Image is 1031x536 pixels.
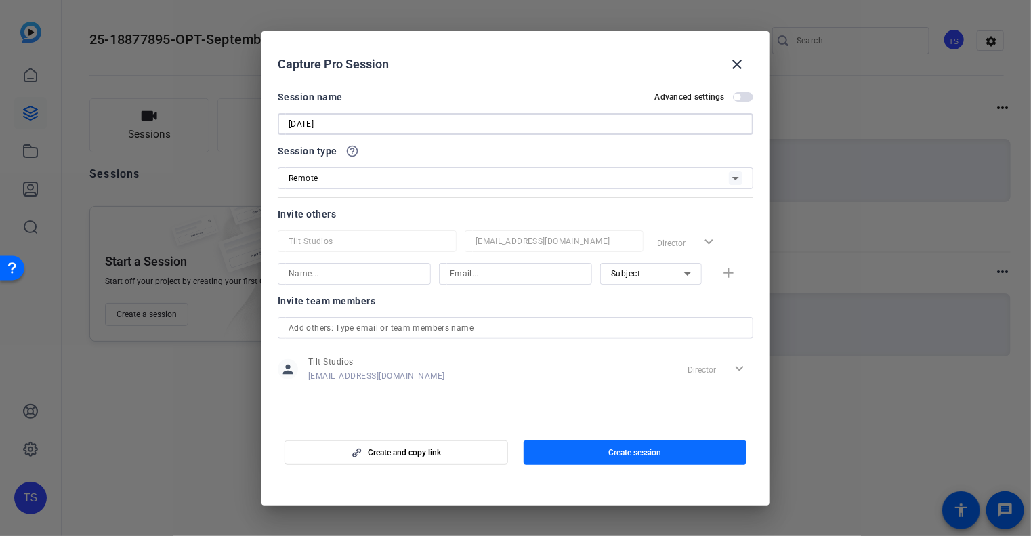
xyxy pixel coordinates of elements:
input: Email... [450,266,581,282]
span: [EMAIL_ADDRESS][DOMAIN_NAME] [308,371,445,382]
div: Capture Pro Session [278,48,753,81]
input: Email... [476,233,633,249]
input: Enter Session Name [289,116,742,132]
div: Invite team members [278,293,753,309]
button: Create and copy link [285,440,508,465]
mat-icon: help_outline [345,144,359,158]
mat-icon: person [278,359,298,379]
span: Session type [278,143,337,159]
input: Name... [289,233,446,249]
h2: Advanced settings [655,91,725,102]
span: Create session [608,447,661,458]
span: Subject [611,269,641,279]
span: Create and copy link [369,447,442,458]
div: Invite others [278,206,753,222]
mat-icon: close [729,56,745,73]
button: Create session [524,440,747,465]
span: Tilt Studios [308,356,445,367]
input: Add others: Type email or team members name [289,320,742,336]
span: Remote [289,173,318,183]
div: Session name [278,89,343,105]
input: Name... [289,266,420,282]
